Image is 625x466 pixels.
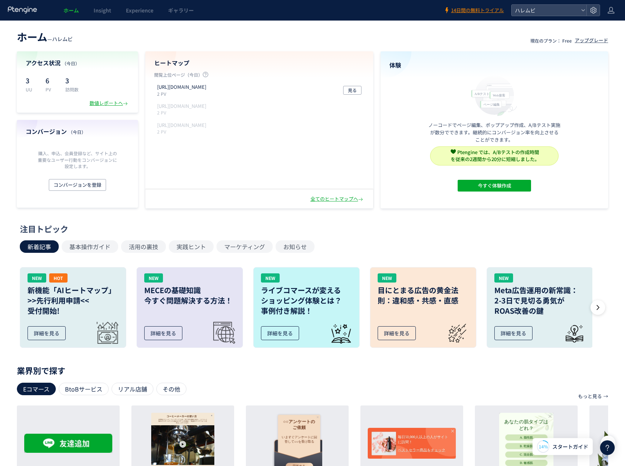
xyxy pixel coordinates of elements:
[494,273,513,283] div: NEW
[126,7,153,14] span: Experience
[530,37,572,44] p: 現在のプラン： Free
[168,7,194,14] span: ギャラリー
[343,86,361,95] button: 見る
[49,179,106,191] button: コンバージョンを登録
[28,285,119,316] h3: 新機能「AIヒートマップ」 >>先行利用申請<< 受付開始!
[17,29,73,44] div: —
[310,196,364,203] div: 全てのヒートマップへ
[68,129,86,135] span: （今日）
[26,74,37,86] p: 3
[20,223,602,234] div: 注目トピック
[62,60,80,66] span: （今日）
[52,35,73,43] span: ハレムビ
[144,326,182,340] div: 詳細を見る
[90,100,129,107] div: 数値レポートへ
[539,443,548,449] span: 14%
[477,180,511,192] span: 今すぐ体験作成
[253,267,360,348] a: NEWライブコマースが変えるショッピング体験とは？事例付き解説！詳細を見る
[444,7,504,14] a: 14日間の無料トライアル
[494,326,533,340] div: 詳細を見る
[26,86,37,92] p: UU
[428,121,560,143] p: ノーコードでページ編集、ポップアップ作成、A/Bテスト実施が数分でできます。継続的にコンバージョン率を向上させることができます。
[261,273,280,283] div: NEW
[276,240,315,253] button: お知らせ
[154,72,364,81] p: 閲覧上位ページ（今日）
[575,37,608,44] div: アップグレード
[261,326,299,340] div: 詳細を見る
[28,326,66,340] div: 詳細を見る
[487,267,593,348] a: NEWMeta広告運用の新常識：2-3日で見切る勇気がROAS改善の鍵詳細を見る
[157,91,209,97] p: 2 PV
[513,5,578,16] span: ハレムビ
[603,390,608,403] p: →
[157,122,206,129] p: https://haremovie.wedding/register
[217,240,273,253] button: マーケティング
[28,273,46,283] div: NEW
[169,240,214,253] button: 実践ヒント
[46,74,57,86] p: 6
[26,127,129,136] h4: コンバージョン
[49,273,68,283] div: HOT
[578,390,602,403] p: もっと見る
[17,29,47,44] span: ホーム
[261,285,352,316] h3: ライブコマースが変える ショッピング体験とは？ 事例付き解説！
[94,7,111,14] span: Insight
[157,84,206,91] p: https://haremovie.wedding
[144,273,163,283] div: NEW
[370,267,476,348] a: NEW目にとまる広告の黄金法則：違和感・共感・直感詳細を見る
[62,240,118,253] button: 基本操作ガイド
[468,74,521,117] img: home_experience_onbo_jp-C5-EgdA0.svg
[378,326,416,340] div: 詳細を見る
[552,443,588,451] span: スタートガイド
[36,150,119,169] p: 購入、申込、会員登録など、サイト上の重要なユーザー行動をコンバージョンに設定します。
[144,285,235,306] h3: MECEの基礎知識 今すぐ問題解決する方法！
[156,383,186,395] div: その他
[451,149,456,154] img: svg+xml,%3c
[59,383,109,395] div: BtoBサービス
[17,383,56,395] div: Eコマース
[157,109,209,116] p: 2 PV
[494,285,585,316] h3: Meta広告運用の新常識： 2-3日で見切る勇気が ROAS改善の鍵
[46,86,57,92] p: PV
[154,59,364,67] h4: ヒートマップ
[378,273,396,283] div: NEW
[137,267,243,348] a: NEWMECEの基礎知識今すぐ問題解決する方法！詳細を見る
[121,240,166,253] button: 活用の裏技
[451,7,504,14] span: 14日間の無料トライアル
[157,103,206,110] p: https://haremovie.wedding/lp
[112,383,153,395] div: リアル店舗
[65,74,79,86] p: 3
[54,179,101,191] span: コンバージョンを登録
[26,59,129,67] h4: アクセス状況
[378,285,469,306] h3: 目にとまる広告の黄金法則：違和感・共感・直感
[451,149,539,163] span: Ptengine では、A/Bテストの作成時間 を従来の2週間から20分に短縮しました。
[389,61,600,69] h4: 体験
[348,86,357,95] span: 見る
[157,128,209,135] p: 2 PV
[63,7,79,14] span: ホーム
[17,368,608,372] p: 業界別で探す
[20,267,126,348] a: NEWHOT新機能「AIヒートマップ」>>先行利用申請<<受付開始!詳細を見る
[65,86,79,92] p: 訪問数
[20,240,59,253] button: 新着記事
[458,180,531,192] button: 今すぐ体験作成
